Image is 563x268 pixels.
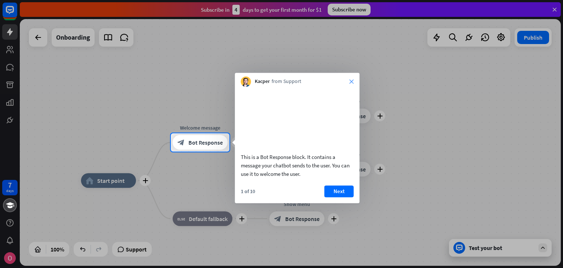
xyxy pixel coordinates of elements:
button: Open LiveChat chat widget [6,3,28,25]
div: This is a Bot Response block. It contains a message your chatbot sends to the user. You can use i... [241,153,354,178]
button: Next [324,185,354,197]
i: block_bot_response [177,139,185,146]
span: Bot Response [188,139,223,146]
span: from Support [272,78,301,86]
i: close [349,79,354,84]
span: Kacper [255,78,270,86]
div: 1 of 10 [241,188,255,195]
